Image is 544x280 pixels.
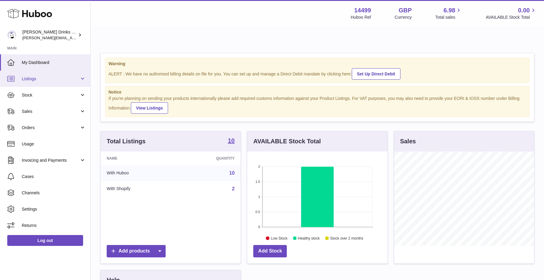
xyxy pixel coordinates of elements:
text: 2 [258,165,260,168]
h3: Sales [400,137,416,145]
text: Healthy stock [298,236,320,240]
text: Stock over 2 months [330,236,363,240]
div: If you're planning on sending your products internationally please add required customs informati... [108,96,526,114]
span: Usage [22,141,86,147]
a: 6.98 Total sales [435,6,462,20]
strong: Warning [108,61,526,67]
strong: GBP [399,6,412,14]
strong: Notice [108,89,526,95]
td: With Huboo [101,165,176,181]
a: 2 [232,186,235,191]
div: Currency [395,14,412,20]
text: 0 [258,225,260,229]
text: Low Stock [271,236,288,240]
a: Log out [7,235,83,246]
a: View Listings [131,102,168,114]
a: Add products [107,245,166,257]
a: 10 [228,138,235,145]
span: Invoicing and Payments [22,157,79,163]
span: Stock [22,92,79,98]
span: 6.98 [444,6,455,14]
span: [PERSON_NAME][EMAIL_ADDRESS][DOMAIN_NAME] [22,35,121,40]
span: Total sales [435,14,462,20]
span: My Dashboard [22,60,86,65]
span: 0.00 [518,6,530,14]
span: Channels [22,190,86,196]
th: Name [101,151,176,165]
span: Returns [22,223,86,228]
text: 0.5 [256,210,260,214]
th: Quantity [176,151,241,165]
img: daniel@zoosdrinks.com [7,30,16,40]
span: Cases [22,174,86,180]
h3: AVAILABLE Stock Total [253,137,321,145]
div: [PERSON_NAME] Drinks LTD (t/a Zooz) [22,29,77,41]
td: With Shopify [101,181,176,197]
span: Sales [22,109,79,114]
strong: 14499 [354,6,371,14]
a: 0.00 AVAILABLE Stock Total [486,6,537,20]
div: Huboo Ref [351,14,371,20]
h3: Total Listings [107,137,146,145]
text: 1 [258,195,260,199]
a: Add Stock [253,245,287,257]
a: Set Up Direct Debit [352,68,400,80]
span: Settings [22,206,86,212]
text: 1.5 [256,180,260,183]
div: ALERT : We have no authorised billing details on file for you. You can set up and manage a Direct... [108,67,526,80]
span: Orders [22,125,79,131]
span: Listings [22,76,79,82]
strong: 10 [228,138,235,144]
a: 10 [229,170,235,176]
span: AVAILABLE Stock Total [486,14,537,20]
